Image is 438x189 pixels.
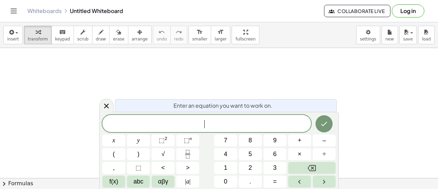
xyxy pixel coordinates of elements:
span: transform [28,37,48,42]
button: ( [102,148,125,160]
span: . [249,177,251,186]
button: erase [109,26,128,44]
button: Right arrow [313,176,336,188]
button: new [382,26,398,44]
button: . [239,176,262,188]
button: Toggle navigation [8,5,19,16]
span: undo [157,37,167,42]
button: , [102,162,125,174]
button: Equals [263,176,286,188]
button: 3 [263,162,286,174]
button: Alphabet [127,176,150,188]
span: | [185,178,186,185]
button: 9 [263,134,286,146]
span: 6 [273,150,276,159]
span: x [113,136,115,145]
span: ⬚ [136,163,141,173]
span: 2 [248,163,252,173]
button: Plus [288,134,311,146]
button: 7 [214,134,237,146]
span: | [189,178,191,185]
button: Greater than [176,162,199,174]
button: 6 [263,148,286,160]
button: arrange [128,26,152,44]
span: 4 [224,150,227,159]
span: αβγ [158,177,168,186]
span: 0 [224,177,227,186]
button: Functions [102,176,125,188]
span: 3 [273,163,276,173]
span: × [298,150,301,159]
button: transform [24,26,52,44]
i: format_size [196,28,203,36]
span: ÷ [323,150,326,159]
button: y [127,134,150,146]
sup: n [190,136,192,141]
button: format_sizesmaller [189,26,211,44]
button: Squared [152,134,175,146]
span: settings [360,37,376,42]
button: x [102,134,125,146]
span: redo [174,37,183,42]
span: , [113,163,115,173]
span: ⬚ [159,137,165,144]
span: arrange [132,37,148,42]
button: Done [315,115,333,132]
span: f(x) [109,177,118,186]
button: Fraction [176,148,199,160]
i: format_size [217,28,224,36]
span: √ [162,150,165,159]
button: Left arrow [288,176,311,188]
span: load [422,37,431,42]
button: redoredo [170,26,187,44]
i: redo [176,28,182,36]
button: 0 [214,176,237,188]
button: fullscreen [232,26,259,44]
button: Minus [313,134,336,146]
span: erase [113,37,124,42]
button: Greek alphabet [152,176,175,188]
span: larger [215,37,227,42]
i: keyboard [59,28,66,36]
button: Backspace [288,162,336,174]
button: load [418,26,435,44]
button: 2 [239,162,262,174]
span: smaller [192,37,207,42]
span: ⬚ [184,137,190,144]
span: 5 [248,150,252,159]
sup: 2 [165,136,167,141]
span: = [273,177,277,186]
button: format_sizelarger [211,26,230,44]
button: Absolute value [176,176,199,188]
span: new [385,37,394,42]
span: 8 [248,136,252,145]
span: draw [96,37,106,42]
span: ) [138,150,140,159]
span: insert [7,37,19,42]
button: Divide [313,148,336,160]
button: 8 [239,134,262,146]
button: scrub [74,26,92,44]
span: – [322,136,326,145]
span: y [137,136,140,145]
button: Log in [392,4,424,17]
i: undo [158,28,165,36]
button: settings [356,26,380,44]
button: ) [127,148,150,160]
span: > [186,163,190,173]
button: Less than [152,162,175,174]
button: 5 [239,148,262,160]
button: undoundo [153,26,171,44]
span: a [185,177,191,186]
span: Enter an equation you want to work on. [173,102,272,110]
span: 9 [273,136,276,145]
span: 1 [224,163,227,173]
span: keypad [55,37,70,42]
button: Collaborate Live [324,5,390,17]
button: insert [3,26,23,44]
button: Placeholder [127,162,150,174]
button: keyboardkeypad [51,26,74,44]
a: Whiteboards [27,8,62,14]
span: + [298,136,301,145]
button: Times [288,148,311,160]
